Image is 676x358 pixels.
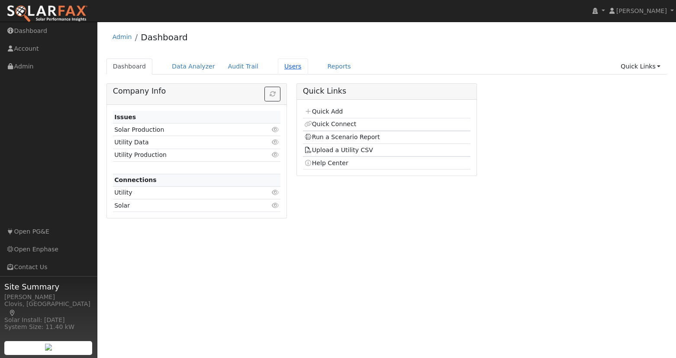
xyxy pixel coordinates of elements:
a: Run a Scenario Report [304,133,380,140]
strong: Connections [114,176,157,183]
td: Utility Production [113,149,254,161]
td: Solar Production [113,124,254,136]
td: Solar [113,199,254,212]
a: Audit Trail [222,59,265,75]
a: Quick Links [614,59,667,75]
div: Clovis, [GEOGRAPHIC_DATA] [4,299,93,318]
i: Click to view [271,152,279,158]
a: Quick Add [304,108,343,115]
a: Reports [321,59,357,75]
img: retrieve [45,344,52,351]
td: Utility Data [113,136,254,149]
a: Help Center [304,159,348,166]
a: Users [278,59,308,75]
div: [PERSON_NAME] [4,293,93,302]
span: [PERSON_NAME] [616,7,667,14]
h5: Company Info [113,87,281,96]
span: Site Summary [4,281,93,293]
i: Click to view [271,127,279,133]
a: Data Analyzer [165,59,222,75]
a: Admin [113,33,132,40]
td: Utility [113,186,254,199]
div: Solar Install: [DATE] [4,316,93,325]
a: Map [9,309,16,316]
img: SolarFax [6,5,88,23]
div: System Size: 11.40 kW [4,322,93,332]
i: Click to view [271,139,279,145]
strong: Issues [114,114,136,120]
a: Quick Connect [304,120,356,127]
i: Click to view [271,202,279,208]
a: Upload a Utility CSV [304,146,373,153]
h5: Quick Links [303,87,471,96]
i: Click to view [271,189,279,195]
a: Dashboard [106,59,153,75]
a: Dashboard [141,32,188,42]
